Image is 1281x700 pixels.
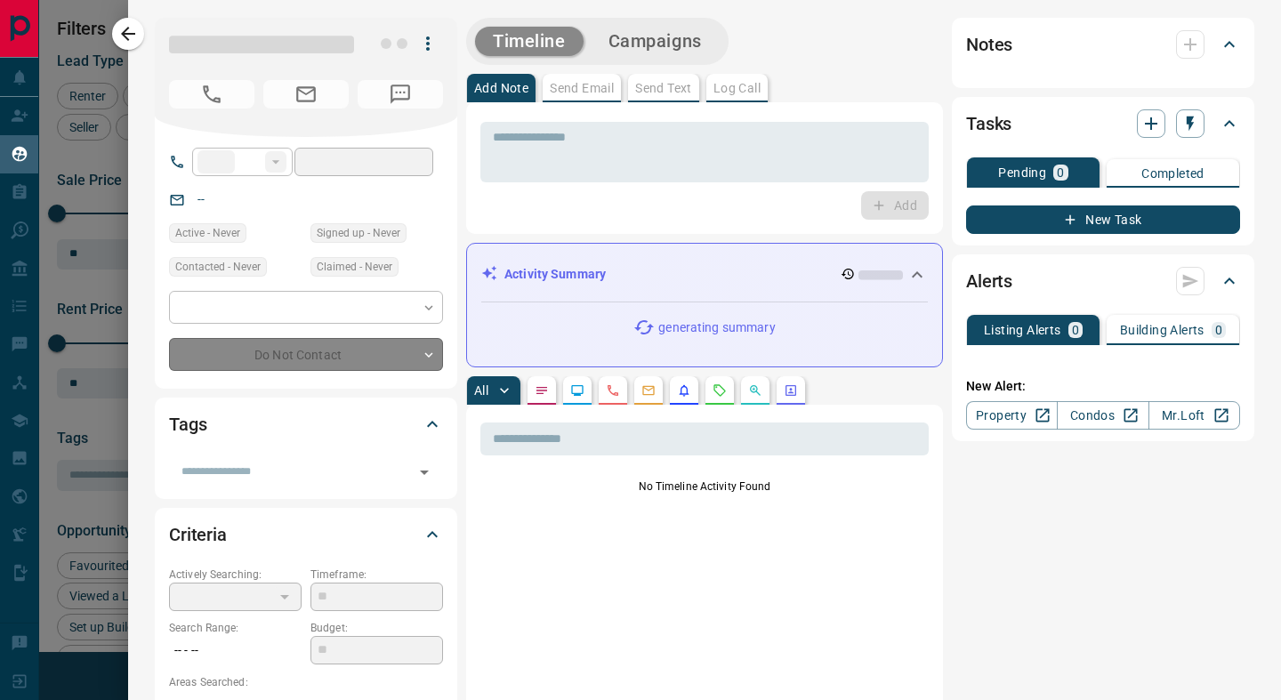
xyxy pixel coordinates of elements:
[966,102,1240,145] div: Tasks
[591,27,720,56] button: Campaigns
[966,267,1012,295] h2: Alerts
[966,260,1240,302] div: Alerts
[169,338,443,371] div: Do Not Contact
[713,383,727,398] svg: Requests
[1148,401,1240,430] a: Mr.Loft
[658,318,775,337] p: generating summary
[169,636,302,665] p: -- - --
[606,383,620,398] svg: Calls
[535,383,549,398] svg: Notes
[480,479,929,495] p: No Timeline Activity Found
[1215,324,1222,336] p: 0
[504,265,606,284] p: Activity Summary
[169,403,443,446] div: Tags
[998,166,1046,179] p: Pending
[317,224,400,242] span: Signed up - Never
[1072,324,1079,336] p: 0
[1057,166,1064,179] p: 0
[310,620,443,636] p: Budget:
[984,324,1061,336] p: Listing Alerts
[169,513,443,556] div: Criteria
[263,80,349,109] span: No Email
[175,258,261,276] span: Contacted - Never
[474,384,488,397] p: All
[169,567,302,583] p: Actively Searching:
[169,674,443,690] p: Areas Searched:
[966,23,1240,66] div: Notes
[358,80,443,109] span: No Number
[748,383,762,398] svg: Opportunities
[412,460,437,485] button: Open
[784,383,798,398] svg: Agent Actions
[175,224,240,242] span: Active - Never
[966,401,1058,430] a: Property
[966,109,1011,138] h2: Tasks
[641,383,656,398] svg: Emails
[966,377,1240,396] p: New Alert:
[1120,324,1204,336] p: Building Alerts
[317,258,392,276] span: Claimed - Never
[570,383,584,398] svg: Lead Browsing Activity
[1141,167,1204,180] p: Completed
[474,82,528,94] p: Add Note
[966,205,1240,234] button: New Task
[481,258,928,291] div: Activity Summary
[169,80,254,109] span: No Number
[169,620,302,636] p: Search Range:
[1057,401,1148,430] a: Condos
[169,410,206,439] h2: Tags
[310,567,443,583] p: Timeframe:
[966,30,1012,59] h2: Notes
[197,192,205,206] a: --
[475,27,584,56] button: Timeline
[169,520,227,549] h2: Criteria
[677,383,691,398] svg: Listing Alerts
